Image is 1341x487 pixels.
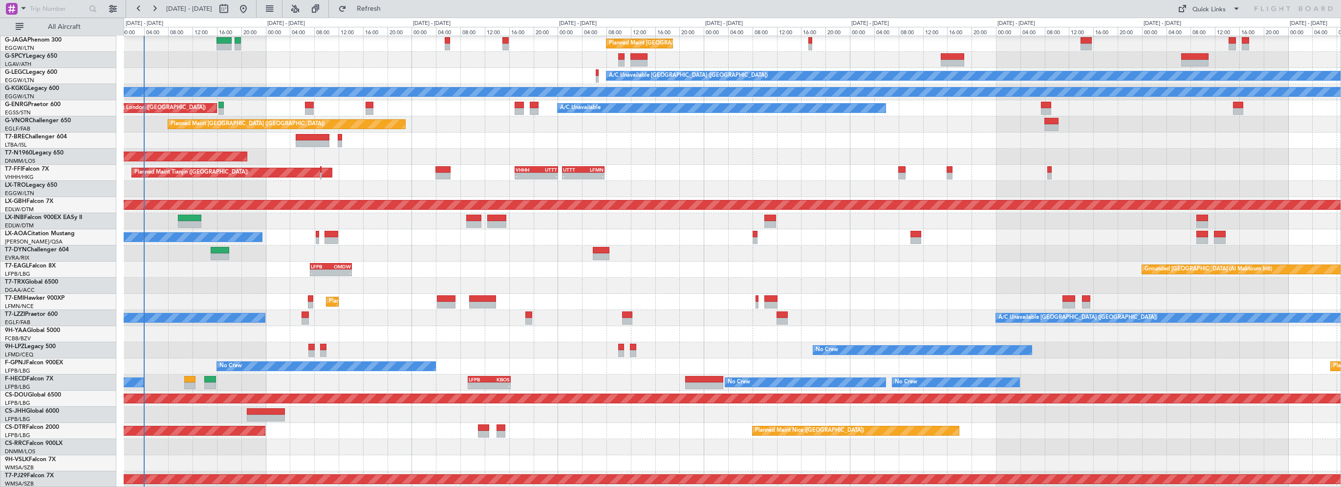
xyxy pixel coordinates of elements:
[5,367,30,375] a: LFPB/LBG
[5,424,26,430] span: CS-DTR
[348,5,389,12] span: Refresh
[5,441,26,446] span: CS-RRC
[1312,27,1337,36] div: 04:00
[134,165,248,180] div: Planned Maint Tianjin ([GEOGRAPHIC_DATA])
[331,270,351,276] div: -
[489,376,510,382] div: KBOS
[972,27,996,36] div: 20:00
[96,101,206,115] div: AOG Maint London ([GEOGRAPHIC_DATA])
[5,424,59,430] a: CS-DTRFalcon 2000
[606,27,631,36] div: 08:00
[996,27,1020,36] div: 00:00
[314,27,339,36] div: 08:00
[5,215,82,221] a: LX-INBFalcon 900EX EASy II
[874,27,899,36] div: 04:00
[5,222,34,229] a: EDLW/DTM
[5,303,34,310] a: LFMN/NCE
[413,20,451,28] div: [DATE] - [DATE]
[5,360,26,366] span: F-GPNJ
[388,27,412,36] div: 20:00
[5,328,60,333] a: 9H-YAAGlobal 5000
[5,125,30,133] a: EGLF/FAB
[5,295,24,301] span: T7-EMI
[5,102,61,108] a: G-ENRGPraetor 600
[5,109,31,116] a: EGSS/STN
[11,19,106,35] button: All Aircraft
[5,392,28,398] span: CS-DOU
[311,264,331,269] div: LFPB
[5,270,30,278] a: LFPB/LBG
[5,69,26,75] span: G-LEGC
[1215,27,1239,36] div: 12:00
[5,473,54,479] a: T7-PJ29Falcon 7X
[5,37,27,43] span: G-JAGA
[168,27,193,36] div: 08:00
[5,150,32,156] span: T7-N1960
[558,27,582,36] div: 00:00
[5,238,63,245] a: [PERSON_NAME]/QSA
[655,27,680,36] div: 16:00
[5,86,28,91] span: G-KGKG
[5,44,34,52] a: EGGW/LTN
[516,173,536,179] div: -
[851,20,889,28] div: [DATE] - [DATE]
[509,27,534,36] div: 16:00
[5,134,25,140] span: T7-BRE
[469,376,489,382] div: LFPB
[1288,27,1313,36] div: 00:00
[5,231,75,237] a: LX-AOACitation Mustang
[166,4,212,13] span: [DATE] - [DATE]
[1118,27,1142,36] div: 20:00
[728,375,750,390] div: No Crew
[5,118,29,124] span: G-VNOR
[560,101,601,115] div: A/C Unavailable
[753,27,777,36] div: 08:00
[563,173,584,179] div: -
[563,167,584,173] div: UTTT
[537,173,557,179] div: -
[5,93,34,100] a: EGGW/LTN
[5,150,64,156] a: T7-N1960Legacy 650
[1239,27,1264,36] div: 16:00
[5,157,35,165] a: DNMM/LOS
[5,263,56,269] a: T7-EAGLFalcon 8X
[241,27,266,36] div: 20:00
[5,328,27,333] span: 9H-YAA
[5,295,65,301] a: T7-EMIHawker 900XP
[5,231,27,237] span: LX-AOA
[5,69,57,75] a: G-LEGCLegacy 600
[5,190,34,197] a: EGGW/LTN
[705,20,743,28] div: [DATE] - [DATE]
[489,383,510,389] div: -
[895,375,917,390] div: No Crew
[329,294,422,309] div: Planned Maint [GEOGRAPHIC_DATA]
[801,27,825,36] div: 16:00
[5,141,27,149] a: LTBA/ISL
[1093,27,1118,36] div: 16:00
[460,27,485,36] div: 08:00
[30,1,86,16] input: Trip Number
[609,68,768,83] div: A/C Unavailable [GEOGRAPHIC_DATA] ([GEOGRAPHIC_DATA])
[899,27,923,36] div: 08:00
[1045,27,1069,36] div: 08:00
[816,343,838,357] div: No Crew
[5,441,63,446] a: CS-RRCFalcon 900LX
[334,1,392,17] button: Refresh
[331,264,351,269] div: OMDW
[1264,27,1288,36] div: 20:00
[363,27,388,36] div: 16:00
[469,383,489,389] div: -
[584,167,604,173] div: LFMN
[1142,27,1167,36] div: 00:00
[5,457,56,463] a: 9H-VSLKFalcon 7X
[5,102,28,108] span: G-ENRG
[290,27,314,36] div: 04:00
[5,61,31,68] a: LGAV/ATH
[126,20,163,28] div: [DATE] - [DATE]
[5,37,62,43] a: G-JAGAPhenom 300
[5,464,34,471] a: WMSA/SZB
[1290,20,1327,28] div: [DATE] - [DATE]
[120,27,144,36] div: 00:00
[516,167,536,173] div: VHHH
[947,27,972,36] div: 16:00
